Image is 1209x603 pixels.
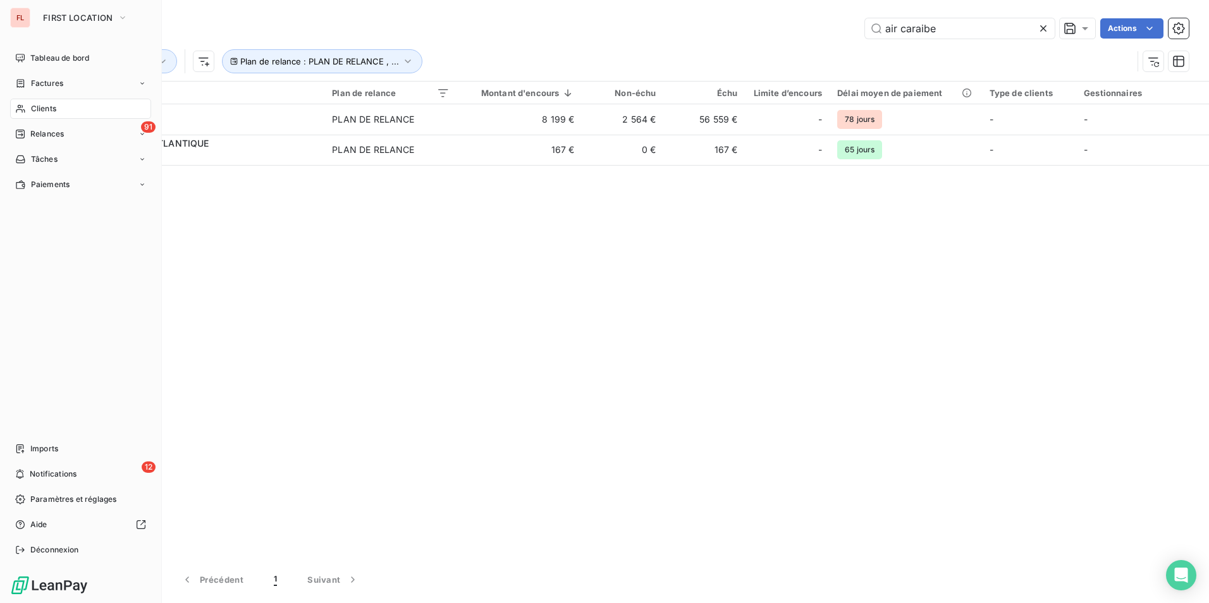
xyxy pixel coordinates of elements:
button: 1 [259,566,292,593]
button: Précédent [166,566,259,593]
button: Plan de relance : PLAN DE RELANCE , ... [222,49,422,73]
span: 1 [274,573,277,586]
div: PLAN DE RELANCE [332,113,414,126]
span: Clients [31,103,56,114]
a: Aide [10,515,151,535]
span: Tâches [31,154,58,165]
button: Actions [1100,18,1163,39]
span: - [818,143,822,156]
td: 56 559 € [663,104,745,135]
img: Logo LeanPay [10,575,89,595]
div: FL [10,8,30,28]
td: 2 564 € [582,104,663,135]
span: - [990,114,993,125]
span: 9AIRCA [87,119,317,132]
span: Paramètres et réglages [30,494,116,505]
span: - [990,144,993,155]
span: Factures [31,78,63,89]
div: PLAN DE RELANCE [332,143,414,156]
span: 65 jours [837,140,882,159]
input: Rechercher [865,18,1055,39]
span: 9AIRCA2 [87,150,317,162]
span: Déconnexion [30,544,79,556]
div: Type de clients [990,88,1069,98]
div: Limite d’encours [753,88,823,98]
td: 167 € [663,135,745,165]
span: - [1084,114,1088,125]
span: 91 [141,121,156,133]
span: Relances [30,128,64,140]
span: Tableau de bord [30,52,89,64]
span: 12 [142,461,156,473]
span: 78 jours [837,110,882,129]
button: Suivant [292,566,374,593]
div: Montant d'encours [465,88,574,98]
span: Notifications [30,468,77,480]
span: - [1084,144,1088,155]
div: Open Intercom Messenger [1166,560,1196,590]
div: Échu [671,88,737,98]
td: 8 199 € [457,104,582,135]
span: Plan de relance : PLAN DE RELANCE , ... [240,56,399,66]
td: 167 € [457,135,582,165]
span: - [818,113,822,126]
span: Paiements [31,179,70,190]
div: Gestionnaires [1084,88,1201,98]
span: FIRST LOCATION [43,13,113,23]
div: Délai moyen de paiement [837,88,974,98]
td: 0 € [582,135,663,165]
span: Imports [30,443,58,454]
div: Non-échu [589,88,656,98]
div: Plan de relance [332,88,450,98]
span: Aide [30,519,47,530]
